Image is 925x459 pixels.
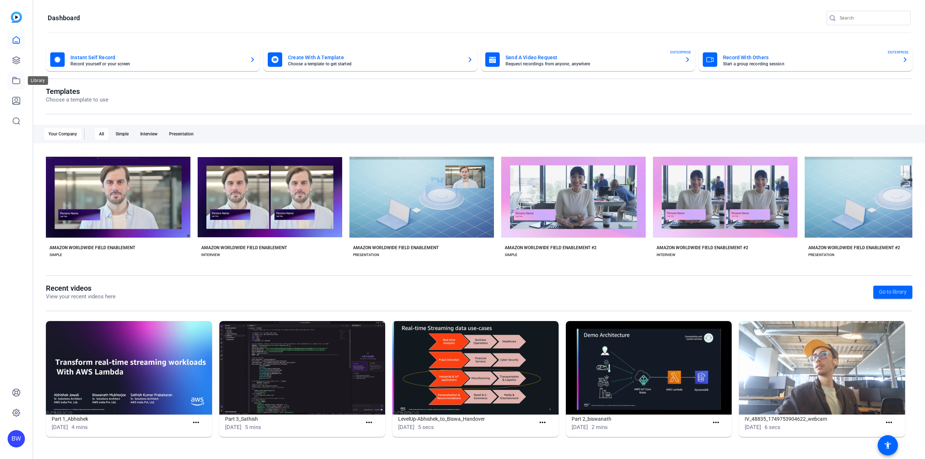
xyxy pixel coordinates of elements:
div: SIMPLE [505,252,517,258]
h1: Part 3_Sathish [225,415,362,423]
h1: Part 2_biswanath [572,415,709,423]
span: [DATE] [745,424,761,430]
mat-icon: more_horiz [538,418,547,427]
div: Library [28,76,48,85]
h1: Dashboard [48,14,80,22]
h1: Templates [46,87,108,96]
mat-card-subtitle: Choose a template to get started [288,62,461,66]
a: Go to library [873,286,912,299]
span: 6 secs [765,424,780,430]
div: BW [8,430,25,447]
div: PRESENTATION [353,252,379,258]
mat-card-subtitle: Request recordings from anyone, anywhere [505,62,679,66]
input: Search [840,14,905,22]
button: Instant Self RecordRecord yourself or your screen [46,48,260,71]
mat-card-subtitle: Record yourself or your screen [70,62,244,66]
img: IV_48835_1749753904622_webcam [739,321,905,415]
div: AMAZON WORLDWIDE FIELD ENABLEMENT [353,245,439,251]
span: ENTERPRISE [888,49,909,55]
button: Send A Video RequestRequest recordings from anyone, anywhereENTERPRISE [481,48,695,71]
h1: IV_48835_1749753904622_webcam [745,415,882,423]
mat-icon: more_horiz [711,418,720,427]
span: [DATE] [225,424,241,430]
mat-icon: accessibility [883,441,892,450]
mat-card-subtitle: Start a group recording session [723,62,896,66]
mat-card-title: Instant Self Record [70,53,244,62]
span: 5 mins [245,424,261,430]
mat-icon: more_horiz [365,418,374,427]
img: Part 2_biswanath [566,321,732,415]
span: 5 secs [418,424,434,430]
div: AMAZON WORLDWIDE FIELD ENABLEMENT [50,245,135,251]
div: Interview [136,128,162,140]
img: Part 1_Abhishek [46,321,212,415]
div: AMAZON WORLDWIDE FIELD ENABLEMENT [201,245,287,251]
h1: Part 1_Abhishek [52,415,189,423]
span: 4 mins [72,424,88,430]
img: blue-gradient.svg [11,12,22,23]
mat-card-title: Create With A Template [288,53,461,62]
span: [DATE] [572,424,588,430]
div: Presentation [165,128,198,140]
h1: LevelUp-Abhishek_to_Biswa_Handover [398,415,535,423]
mat-card-title: Send A Video Request [505,53,679,62]
span: [DATE] [52,424,68,430]
div: INTERVIEW [657,252,675,258]
mat-icon: more_horiz [885,418,894,427]
div: All [95,128,108,140]
div: SIMPLE [50,252,62,258]
div: INTERVIEW [201,252,220,258]
h1: Recent videos [46,284,116,293]
p: View your recent videos here [46,293,116,301]
mat-card-title: Record With Others [723,53,896,62]
div: Simple [111,128,133,140]
span: Go to library [879,288,907,296]
img: Part 3_Sathish [219,321,386,415]
button: Record With OthersStart a group recording sessionENTERPRISE [698,48,912,71]
span: 2 mins [591,424,608,430]
div: AMAZON WORLDWIDE FIELD ENABLEMENT #2 [505,245,597,251]
div: AMAZON WORLDWIDE FIELD ENABLEMENT #2 [808,245,900,251]
span: ENTERPRISE [670,49,691,55]
div: Your Company [44,128,81,140]
mat-icon: more_horiz [192,418,201,427]
p: Choose a template to use [46,96,108,104]
div: PRESENTATION [808,252,834,258]
img: LevelUp-Abhishek_to_Biswa_Handover [392,321,559,415]
span: [DATE] [398,424,414,430]
div: AMAZON WORLDWIDE FIELD ENABLEMENT #2 [657,245,748,251]
button: Create With A TemplateChoose a template to get started [263,48,477,71]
